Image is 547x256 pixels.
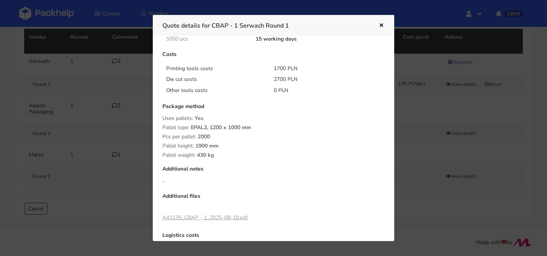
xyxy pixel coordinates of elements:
div: 0 PLN [268,87,376,94]
div: Costs [162,51,385,63]
div: Logistics costs [162,232,385,244]
span: Pcs per pallet: [162,133,196,140]
span: Pallet weight: [162,151,195,159]
span: EPAL2, 1200 x 1000 mm [191,124,251,137]
h3: Quote details for CBAP - 1 Serwach Round 1 [162,20,367,31]
div: 5000 pcs [161,36,250,42]
span: 1900 mm [195,142,218,155]
div: Additional files [162,193,385,205]
div: Printing tools costs [161,65,268,72]
div: Die cut costs [161,75,268,83]
span: 2000 [198,133,210,146]
div: Package method [162,103,385,115]
span: Pallet type: [162,124,189,131]
span: Yes [195,115,203,128]
span: 430 kg [197,151,214,164]
div: 1700 PLN [268,65,376,72]
span: Pallet height: [162,142,194,149]
div: Other tools costs [161,87,268,94]
div: 15 working days [250,36,375,42]
a: A43135_CBAP - 1_2025-08-18.pdf [162,214,248,221]
div: 2700 PLN [268,75,376,83]
span: Uses pallets: [162,115,193,122]
div: Additional notes [162,166,385,178]
div: - [162,178,385,185]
